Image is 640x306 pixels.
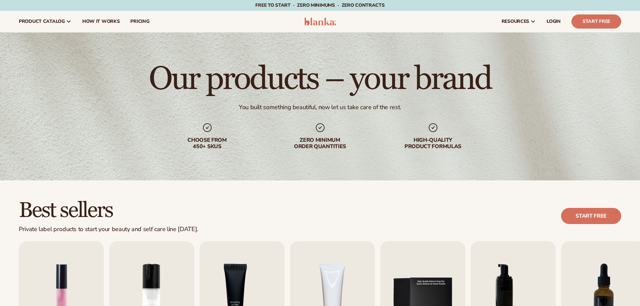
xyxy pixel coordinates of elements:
[125,11,155,32] a: pricing
[571,14,621,29] a: Start Free
[390,137,476,150] div: High-quality product formulas
[255,2,384,8] span: Free to start · ZERO minimums · ZERO contracts
[82,19,120,24] span: How It Works
[541,11,566,32] a: LOGIN
[19,226,198,233] div: Private label products to start your beauty and self care line [DATE].
[277,137,363,150] div: Zero minimum order quantities
[19,199,198,222] h2: Best sellers
[130,19,149,24] span: pricing
[164,137,250,150] div: Choose from 450+ Skus
[19,19,65,24] span: product catalog
[77,11,125,32] a: How It Works
[13,11,77,32] a: product catalog
[547,19,561,24] span: LOGIN
[239,103,401,111] div: You built something beautiful, now let us take care of the rest.
[496,11,541,32] a: resources
[304,17,336,26] img: logo
[502,19,529,24] span: resources
[149,63,491,95] h1: Our products – your brand
[561,208,621,224] a: Start free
